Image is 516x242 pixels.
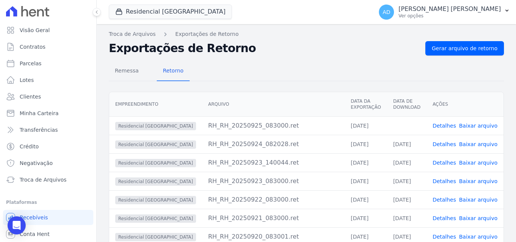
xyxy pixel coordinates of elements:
[8,216,26,234] div: Open Intercom Messenger
[387,153,426,172] td: [DATE]
[109,42,419,55] h2: Exportações de Retorno
[459,234,497,240] a: Baixar arquivo
[20,109,59,117] span: Minha Carteira
[433,234,456,240] a: Detalhes
[3,210,93,225] a: Recebíveis
[433,160,456,166] a: Detalhes
[20,93,41,100] span: Clientes
[3,89,93,104] a: Clientes
[433,197,456,203] a: Detalhes
[208,214,339,223] div: RH_RH_20250921_083000.ret
[433,123,456,129] a: Detalhes
[20,126,58,134] span: Transferências
[433,178,456,184] a: Detalhes
[3,227,93,242] a: Conta Hent
[459,197,497,203] a: Baixar arquivo
[345,190,387,209] td: [DATE]
[3,106,93,121] a: Minha Carteira
[115,122,196,130] span: Residencial [GEOGRAPHIC_DATA]
[432,45,497,52] span: Gerar arquivo de retorno
[109,5,232,19] button: Residencial [GEOGRAPHIC_DATA]
[115,159,196,167] span: Residencial [GEOGRAPHIC_DATA]
[20,176,66,183] span: Troca de Arquivos
[20,43,45,51] span: Contratos
[20,214,48,221] span: Recebíveis
[208,158,339,167] div: RH_RH_20250923_140044.ret
[208,177,339,186] div: RH_RH_20250923_083000.ret
[426,92,504,117] th: Ações
[109,30,156,38] a: Troca de Arquivos
[387,172,426,190] td: [DATE]
[387,135,426,153] td: [DATE]
[208,140,339,149] div: RH_RH_20250924_082028.ret
[459,215,497,221] a: Baixar arquivo
[208,232,339,241] div: RH_RH_20250920_083001.ret
[115,196,196,204] span: Residencial [GEOGRAPHIC_DATA]
[20,159,53,167] span: Negativação
[373,2,516,23] button: AD [PERSON_NAME] [PERSON_NAME] Ver opções
[345,153,387,172] td: [DATE]
[399,13,501,19] p: Ver opções
[115,140,196,149] span: Residencial [GEOGRAPHIC_DATA]
[20,143,39,150] span: Crédito
[157,62,190,81] a: Retorno
[459,178,497,184] a: Baixar arquivo
[387,209,426,227] td: [DATE]
[425,41,504,55] a: Gerar arquivo de retorno
[3,122,93,137] a: Transferências
[6,198,90,207] div: Plataformas
[20,230,49,238] span: Conta Hent
[433,141,456,147] a: Detalhes
[208,195,339,204] div: RH_RH_20250922_083000.ret
[3,156,93,171] a: Negativação
[208,121,339,130] div: RH_RH_20250925_083000.ret
[158,63,188,78] span: Retorno
[345,92,387,117] th: Data da Exportação
[110,63,143,78] span: Remessa
[3,172,93,187] a: Troca de Arquivos
[459,160,497,166] a: Baixar arquivo
[345,172,387,190] td: [DATE]
[115,177,196,186] span: Residencial [GEOGRAPHIC_DATA]
[3,23,93,38] a: Visão Geral
[202,92,345,117] th: Arquivo
[433,215,456,221] a: Detalhes
[3,72,93,88] a: Lotes
[3,139,93,154] a: Crédito
[383,9,390,15] span: AD
[20,76,34,84] span: Lotes
[109,62,145,81] a: Remessa
[387,190,426,209] td: [DATE]
[387,92,426,117] th: Data de Download
[109,30,504,38] nav: Breadcrumb
[109,62,190,81] nav: Tab selector
[459,123,497,129] a: Baixar arquivo
[20,26,50,34] span: Visão Geral
[109,92,202,117] th: Empreendimento
[345,209,387,227] td: [DATE]
[115,214,196,223] span: Residencial [GEOGRAPHIC_DATA]
[345,116,387,135] td: [DATE]
[3,56,93,71] a: Parcelas
[3,39,93,54] a: Contratos
[399,5,501,13] p: [PERSON_NAME] [PERSON_NAME]
[345,135,387,153] td: [DATE]
[175,30,239,38] a: Exportações de Retorno
[459,141,497,147] a: Baixar arquivo
[20,60,42,67] span: Parcelas
[115,233,196,241] span: Residencial [GEOGRAPHIC_DATA]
